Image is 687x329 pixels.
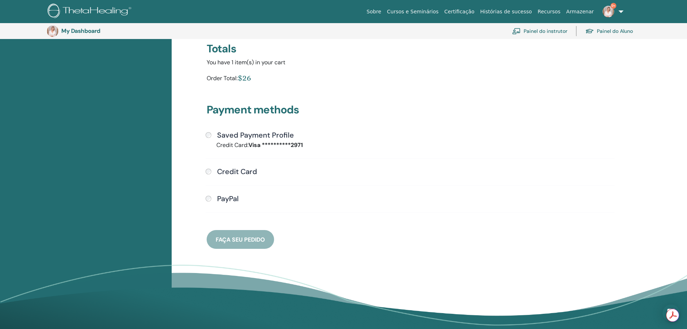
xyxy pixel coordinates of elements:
[238,73,251,83] div: $26
[441,5,477,18] a: Certificação
[512,28,521,34] img: chalkboard-teacher.svg
[535,5,563,18] a: Recursos
[207,58,613,67] div: You have 1 item(s) in your cart
[217,131,294,139] h4: Saved Payment Profile
[585,28,594,34] img: graduation-cap.svg
[585,23,633,39] a: Painel do Aluno
[384,5,441,18] a: Cursos e Seminários
[611,3,616,9] span: 9+
[512,23,567,39] a: Painel do instrutor
[207,103,613,119] h3: Payment methods
[61,27,133,34] h3: My Dashboard
[207,42,613,55] div: Totals
[207,73,238,86] div: Order Total:
[563,5,596,18] a: Armazenar
[477,5,535,18] a: Histórias de sucesso
[217,194,239,203] h4: PayPal
[47,25,58,37] img: default.jpg
[603,6,614,17] img: default.jpg
[48,4,134,20] img: logo.png
[364,5,384,18] a: Sobre
[662,304,680,322] div: Open Intercom Messenger
[217,167,257,176] h4: Credit Card
[211,141,410,150] div: Credit Card:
